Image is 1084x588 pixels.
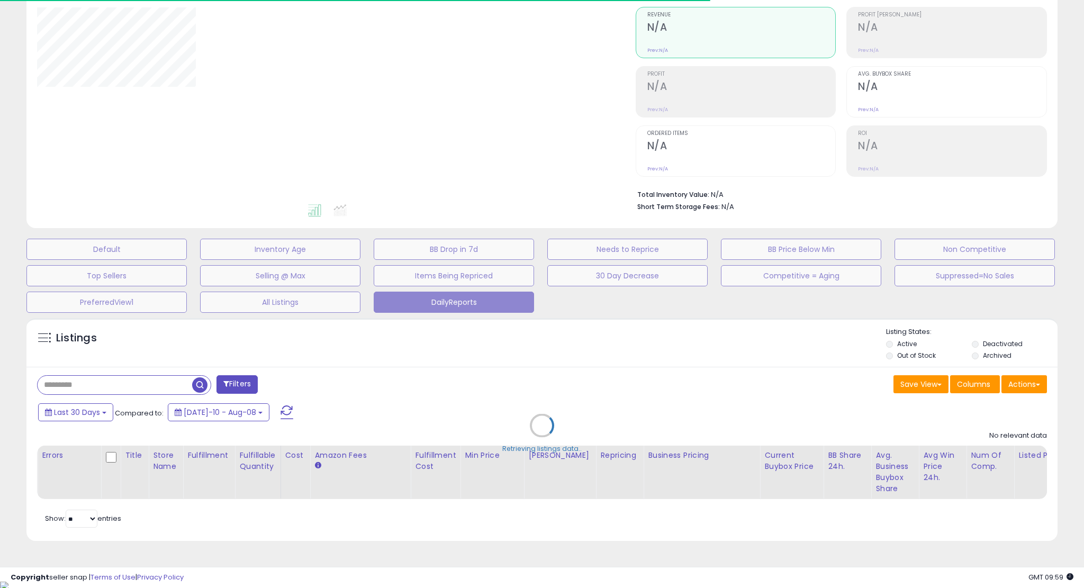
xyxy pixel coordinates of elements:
span: Profit [PERSON_NAME] [858,12,1046,18]
button: Items Being Repriced [374,265,534,286]
button: All Listings [200,292,360,313]
li: N/A [637,187,1040,200]
button: Inventory Age [200,239,360,260]
div: seller snap | | [11,573,184,583]
span: Avg. Buybox Share [858,71,1046,77]
small: Prev: N/A [858,106,879,113]
span: Ordered Items [647,131,836,137]
a: Terms of Use [91,572,135,582]
b: Total Inventory Value: [637,190,709,199]
button: Needs to Reprice [547,239,708,260]
button: Non Competitive [895,239,1055,260]
span: Profit [647,71,836,77]
button: Suppressed=No Sales [895,265,1055,286]
strong: Copyright [11,572,49,582]
h2: N/A [647,21,836,35]
b: Short Term Storage Fees: [637,202,720,211]
button: Competitive = Aging [721,265,881,286]
button: DailyReports [374,292,534,313]
button: Top Sellers [26,265,187,286]
button: 30 Day Decrease [547,265,708,286]
div: Retrieving listings data.. [502,444,582,454]
h2: N/A [858,21,1046,35]
small: Prev: N/A [647,106,668,113]
button: Selling @ Max [200,265,360,286]
span: ROI [858,131,1046,137]
small: Prev: N/A [647,47,668,53]
h2: N/A [647,80,836,95]
h2: N/A [858,80,1046,95]
small: Prev: N/A [647,166,668,172]
h2: N/A [858,140,1046,154]
button: PreferredView1 [26,292,187,313]
button: Default [26,239,187,260]
small: Prev: N/A [858,166,879,172]
a: Privacy Policy [137,572,184,582]
small: Prev: N/A [858,47,879,53]
span: 2025-09-8 09:59 GMT [1028,572,1073,582]
button: BB Price Below Min [721,239,881,260]
span: N/A [721,202,734,212]
button: BB Drop in 7d [374,239,534,260]
h2: N/A [647,140,836,154]
span: Revenue [647,12,836,18]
